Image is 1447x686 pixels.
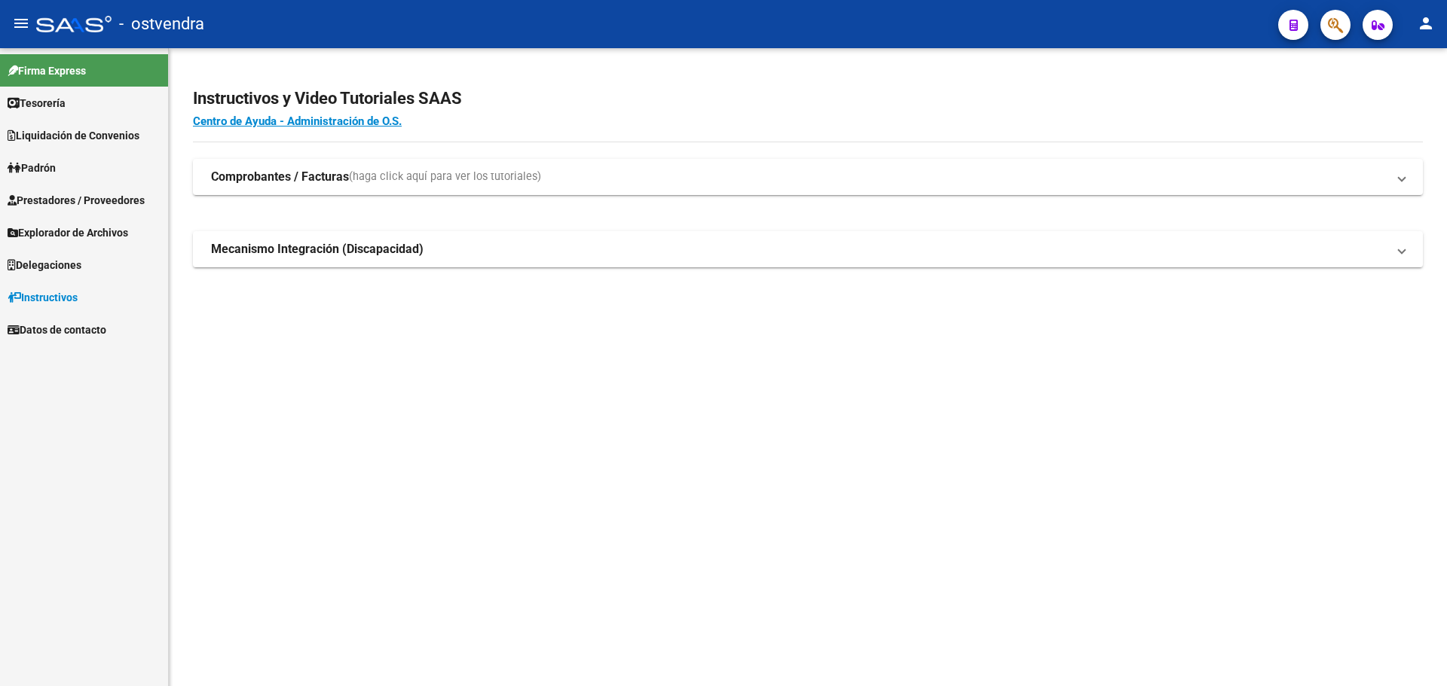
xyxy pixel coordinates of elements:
[8,257,81,273] span: Delegaciones
[211,241,424,258] strong: Mecanismo Integración (Discapacidad)
[1396,635,1432,671] iframe: Intercom live chat
[8,63,86,79] span: Firma Express
[8,127,139,144] span: Liquidación de Convenios
[12,14,30,32] mat-icon: menu
[193,114,402,128] a: Centro de Ayuda - Administración de O.S.
[8,322,106,338] span: Datos de contacto
[8,289,78,306] span: Instructivos
[1417,14,1435,32] mat-icon: person
[119,8,204,41] span: - ostvendra
[8,160,56,176] span: Padrón
[211,169,349,185] strong: Comprobantes / Facturas
[193,159,1423,195] mat-expansion-panel-header: Comprobantes / Facturas(haga click aquí para ver los tutoriales)
[8,192,145,209] span: Prestadores / Proveedores
[193,84,1423,113] h2: Instructivos y Video Tutoriales SAAS
[193,231,1423,267] mat-expansion-panel-header: Mecanismo Integración (Discapacidad)
[349,169,541,185] span: (haga click aquí para ver los tutoriales)
[8,95,66,111] span: Tesorería
[8,224,128,241] span: Explorador de Archivos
